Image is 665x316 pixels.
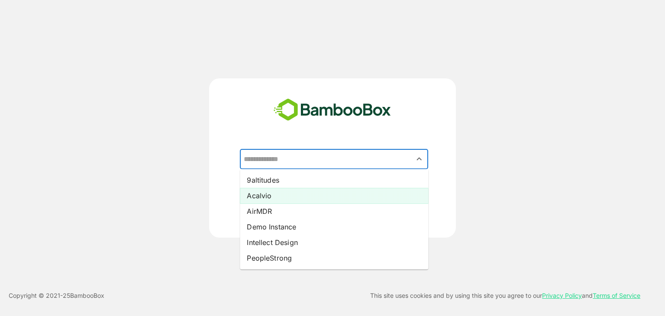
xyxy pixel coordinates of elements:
[240,235,428,250] li: Intellect Design
[269,96,396,124] img: bamboobox
[240,203,428,219] li: AirMDR
[240,250,428,266] li: PeopleStrong
[240,188,428,203] li: Acalvio
[593,292,640,299] a: Terms of Service
[370,290,640,301] p: This site uses cookies and by using this site you agree to our and
[542,292,582,299] a: Privacy Policy
[240,219,428,235] li: Demo Instance
[9,290,104,301] p: Copyright © 2021- 25 BambooBox
[240,172,428,188] li: 9altitudes
[413,153,425,165] button: Close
